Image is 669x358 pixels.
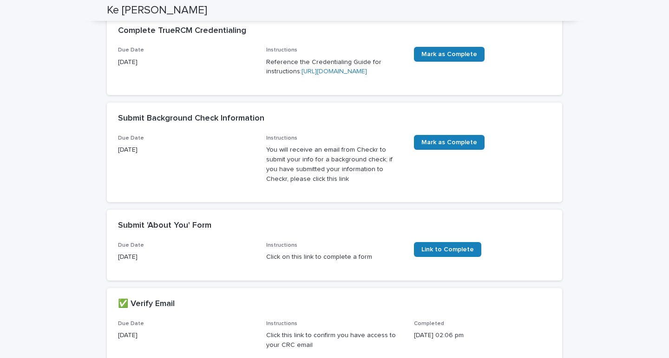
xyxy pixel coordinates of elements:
span: Due Date [118,47,144,53]
h2: ✅ Verify Email [118,299,175,309]
p: Click this link to confirm you have access to your CRC email [266,331,403,350]
h2: Submit Background Check Information [118,114,264,124]
p: [DATE] [118,145,255,155]
p: You will receive an email from Checkr to submit your info for a background check; if you have sub... [266,145,403,184]
span: Due Date [118,321,144,326]
p: Click on this link to complete a form [266,252,403,262]
p: [DATE] [118,58,255,67]
span: Instructions [266,321,297,326]
h2: Submit 'About You' Form [118,221,211,231]
a: [URL][DOMAIN_NAME] [302,68,367,75]
span: Mark as Complete [421,51,477,58]
h2: Complete TrueRCM Credentialing [118,26,246,36]
span: Instructions [266,135,297,141]
span: Mark as Complete [421,139,477,146]
p: [DATE] [118,331,255,340]
a: Mark as Complete [414,47,485,62]
p: Reference the Credentialing Guide for instructions: [266,58,403,77]
span: Completed [414,321,444,326]
a: Link to Complete [414,242,481,257]
h2: Ke [PERSON_NAME] [107,4,207,17]
span: Instructions [266,47,297,53]
span: Due Date [118,243,144,248]
p: [DATE] 02:06 pm [414,331,551,340]
p: [DATE] [118,252,255,262]
span: Due Date [118,135,144,141]
span: Instructions [266,243,297,248]
a: Mark as Complete [414,135,485,150]
span: Link to Complete [421,246,474,253]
